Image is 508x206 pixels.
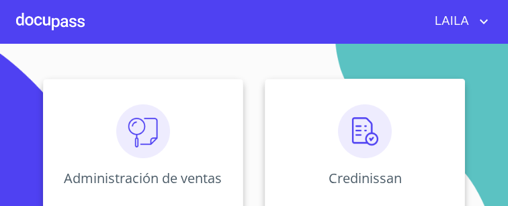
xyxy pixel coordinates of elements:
[425,11,476,32] span: LAILA
[116,104,170,158] img: consulta.png
[64,169,222,187] p: Administración de ventas
[338,104,392,158] img: verificacion.png
[329,169,402,187] p: Credinissan
[425,11,492,32] button: account of current user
